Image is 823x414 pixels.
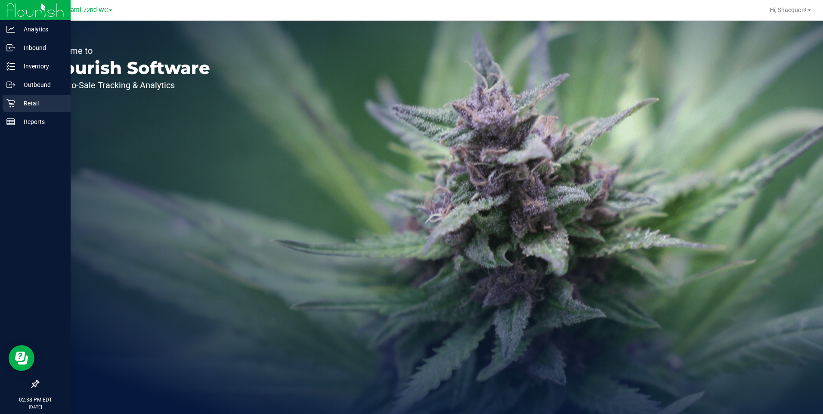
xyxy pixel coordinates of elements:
inline-svg: Reports [6,117,15,126]
p: 02:38 PM EDT [4,396,67,404]
inline-svg: Inbound [6,43,15,52]
span: Miami 72nd WC [63,6,108,14]
p: Retail [15,98,67,108]
p: Inventory [15,61,67,71]
inline-svg: Retail [6,99,15,108]
inline-svg: Outbound [6,80,15,89]
p: Outbound [15,80,67,90]
span: Hi, Shaequon! [770,6,807,13]
p: Analytics [15,24,67,34]
p: Inbound [15,43,67,53]
p: [DATE] [4,404,67,410]
inline-svg: Analytics [6,25,15,34]
p: Seed-to-Sale Tracking & Analytics [46,81,210,90]
p: Reports [15,117,67,127]
inline-svg: Inventory [6,62,15,71]
p: Flourish Software [46,59,210,77]
p: Welcome to [46,46,210,55]
iframe: Resource center [9,345,34,371]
